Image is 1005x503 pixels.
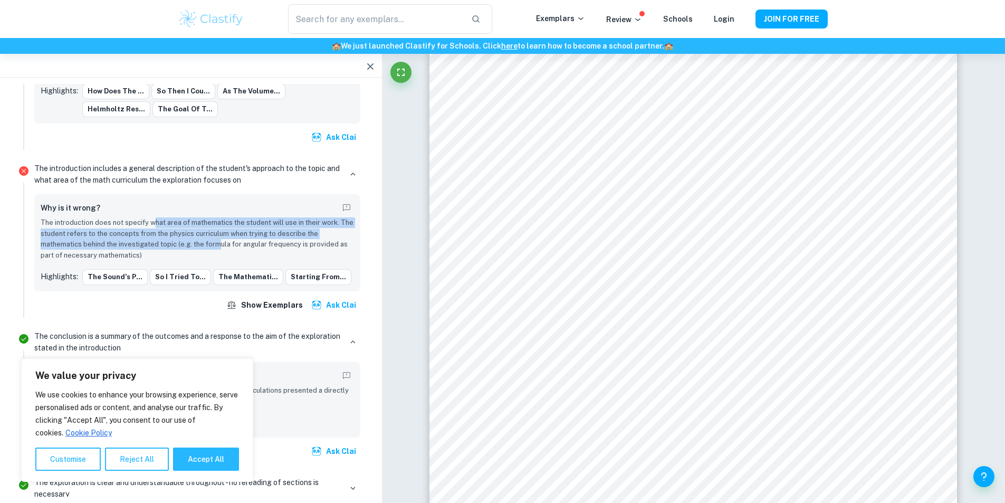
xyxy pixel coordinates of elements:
[339,368,354,383] button: Report mistake/confusion
[150,269,211,285] button: So I tried to...
[311,446,322,457] img: clai.svg
[41,85,78,97] p: Highlights:
[332,42,341,50] span: 🏫
[82,269,148,285] button: The sound’s p...
[217,83,285,99] button: As the volume...
[17,165,30,177] svg: Incorrect
[311,132,322,143] img: clai.svg
[35,388,239,439] p: We use cookies to enhance your browsing experience, serve personalised ads or content, and analys...
[536,13,585,24] p: Exemplars
[309,442,360,461] button: Ask Clai
[35,369,239,382] p: We value your privacy
[151,83,215,99] button: So then I cou...
[390,62,411,83] button: Fullscreen
[178,8,245,30] img: Clastify logo
[714,15,734,23] a: Login
[309,128,360,147] button: Ask Clai
[34,330,341,354] p: The conclusion is a summary of the outcomes and a response to the aim of the exploration stated i...
[663,15,693,23] a: Schools
[21,358,253,482] div: We value your privacy
[41,202,100,214] h6: Why is it wrong?
[2,40,1003,52] h6: We just launched Clastify for Schools. Click to learn how to become a school partner.
[82,83,149,99] button: How does the ...
[34,163,341,186] p: The introduction includes a general description of the student's approach to the topic and what a...
[213,269,283,285] button: The mathemati...
[311,300,322,310] img: clai.svg
[288,4,462,34] input: Search for any exemplars...
[973,466,994,487] button: Help and Feedback
[34,477,341,500] p: The exploration is clear and understandable throughout - no rereading of sections is necessary
[17,479,30,491] svg: Correct
[606,14,642,25] p: Review
[41,217,354,261] p: The introduction does not specify what area of mathematics the student will use in their work. Th...
[65,428,112,438] a: Cookie Policy
[17,333,30,345] svg: Correct
[105,448,169,471] button: Reject All
[152,101,218,117] button: The goal of t...
[339,201,354,215] button: Report mistake/confusion
[285,269,351,285] button: Starting from...
[173,448,239,471] button: Accept All
[309,296,360,315] button: Ask Clai
[501,42,518,50] a: here
[41,271,78,282] p: Highlights:
[35,448,101,471] button: Customise
[224,296,307,315] button: Show exemplars
[82,101,150,117] button: Helmholtz Res...
[664,42,673,50] span: 🏫
[755,10,828,29] button: JOIN FOR FREE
